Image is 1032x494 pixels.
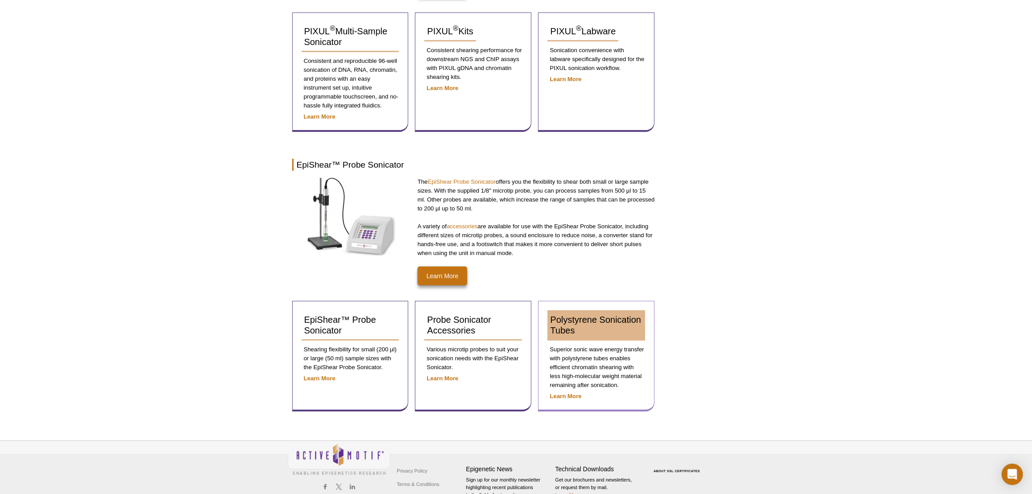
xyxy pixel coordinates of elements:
span: PIXUL Kits [427,26,473,36]
a: Learn More [550,76,581,82]
table: Click to Verify - This site chose Symantec SSL for secure e-commerce and confidential communicati... [645,457,712,476]
a: Privacy Policy [395,464,430,478]
span: Polystyrene Sonication Tubes [550,315,641,335]
p: Sonication convenience with labware specifically designed for the PIXUL sonication workflow. [547,46,645,73]
a: ABOUT SSL CERTIFICATES [654,469,700,473]
a: Probe Sonicator Accessories [424,310,522,341]
p: Consistent shearing performance for downstream NGS and ChIP assays with PIXUL gDNA and chromatin ... [424,46,522,82]
p: Shearing flexibility for small (200 µl) or large (50 ml) sample sizes with the EpiShear Probe Son... [302,345,399,372]
a: EpiShear Probe Sonicator [428,178,496,185]
a: Learn More [550,393,581,399]
a: Learn More [418,267,468,285]
p: Superior sonic wave energy transfer with polystyrene tubes enables efficient chromatin shearing w... [547,345,645,390]
h4: Technical Downloads [555,465,640,473]
a: Polystyrene Sonication Tubes [547,310,645,341]
sup: ® [453,24,458,33]
p: Various microtip probes to suit your sonication needs with the EpiShear Sonicator. [424,345,522,372]
a: PIXUL®Multi-Sample Sonicator [302,22,399,52]
a: Learn More [304,375,336,382]
span: PIXUL Multi-Sample Sonicator [304,26,388,47]
sup: ® [576,24,581,33]
a: PIXUL®Kits [424,22,476,41]
a: Learn More [427,85,458,91]
div: Open Intercom Messenger [1002,464,1023,485]
p: Consistent and reproducible 96-well sonication of DNA, RNA, chromatin, and proteins with an easy ... [302,57,399,110]
a: Learn More [427,375,458,382]
h2: EpiShear™ Probe Sonicator [292,159,655,171]
span: PIXUL Labware [550,26,616,36]
img: Click on the image for more information on the EpiShear Probe Sonicator. [307,177,396,256]
a: PIXUL®Labware [547,22,618,41]
a: Terms & Conditions [395,478,442,491]
span: Probe Sonicator Accessories [427,315,491,335]
p: A variety of are available for use with the EpiShear Probe Sonicator, including different sizes o... [418,222,655,258]
a: EpiShear™ Probe Sonicator [302,310,399,341]
a: accessories [447,223,478,230]
h4: Epigenetic News [466,465,551,473]
span: EpiShear™ Probe Sonicator [304,315,376,335]
img: Active Motif, [288,441,390,477]
sup: ® [330,24,335,33]
a: Learn More [304,113,336,120]
p: The offers you the flexibility to shear both small or large sample sizes. With the supplied 1/8" ... [418,177,655,213]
